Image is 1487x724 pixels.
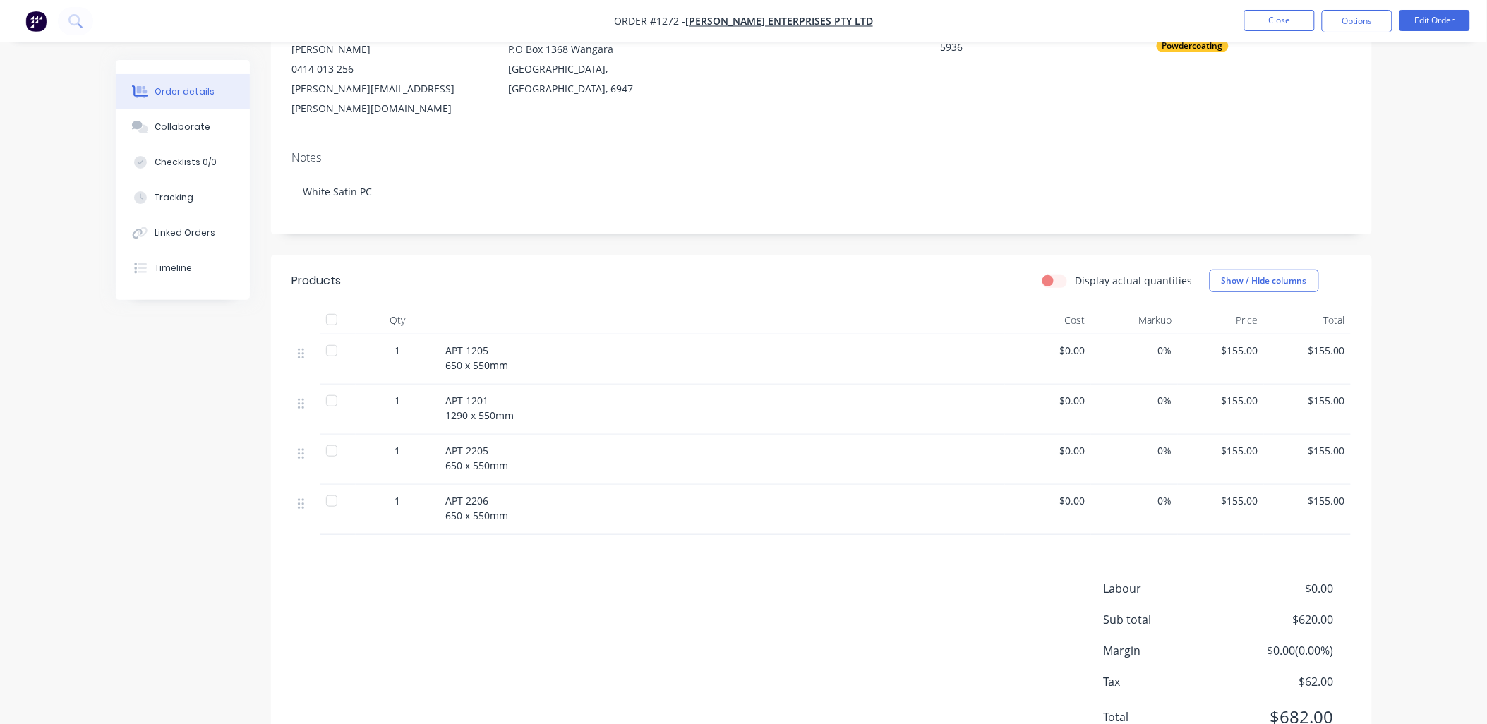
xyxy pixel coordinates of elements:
[1244,10,1315,31] button: Close
[1104,611,1229,628] span: Sub total
[1184,443,1259,458] span: $155.00
[508,40,702,99] div: P.O Box 1368 Wangara[GEOGRAPHIC_DATA], [GEOGRAPHIC_DATA], 6947
[1178,306,1265,334] div: Price
[292,59,486,79] div: 0414 013 256
[116,74,250,109] button: Order details
[25,11,47,32] img: Factory
[1104,580,1229,597] span: Labour
[1097,443,1172,458] span: 0%
[155,227,215,239] div: Linked Orders
[1229,673,1333,690] span: $62.00
[614,15,685,28] span: Order #1272 -
[292,170,1351,213] div: White Satin PC
[1011,493,1086,508] span: $0.00
[446,394,514,422] span: APT 1201 1290 x 550mm
[1184,343,1259,358] span: $155.00
[508,40,702,59] div: P.O Box 1368 Wangara
[292,79,486,119] div: [PERSON_NAME][EMAIL_ADDRESS][PERSON_NAME][DOMAIN_NAME]
[116,180,250,215] button: Tracking
[155,156,217,169] div: Checklists 0/0
[1011,393,1086,408] span: $0.00
[395,393,401,408] span: 1
[292,151,1351,164] div: Notes
[1104,673,1229,690] span: Tax
[1229,611,1333,628] span: $620.00
[1270,393,1345,408] span: $155.00
[155,191,193,204] div: Tracking
[395,443,401,458] span: 1
[1097,393,1172,408] span: 0%
[1097,493,1172,508] span: 0%
[1157,40,1229,52] div: Powdercoating
[116,145,250,180] button: Checklists 0/0
[685,15,873,28] a: [PERSON_NAME] Enterprises PTY LTD
[1229,642,1333,659] span: $0.00 ( 0.00 %)
[1097,343,1172,358] span: 0%
[446,444,509,472] span: APT 2205 650 x 550mm
[1011,443,1086,458] span: $0.00
[1270,493,1345,508] span: $155.00
[941,40,1117,59] div: 5936
[1011,343,1086,358] span: $0.00
[1091,306,1178,334] div: Markup
[1184,493,1259,508] span: $155.00
[395,343,401,358] span: 1
[116,251,250,286] button: Timeline
[155,262,192,274] div: Timeline
[1270,343,1345,358] span: $155.00
[508,59,702,99] div: [GEOGRAPHIC_DATA], [GEOGRAPHIC_DATA], 6947
[116,109,250,145] button: Collaborate
[1076,273,1193,288] label: Display actual quantities
[155,121,210,133] div: Collaborate
[1264,306,1351,334] div: Total
[1210,270,1319,292] button: Show / Hide columns
[1184,393,1259,408] span: $155.00
[1322,10,1392,32] button: Options
[1229,580,1333,597] span: $0.00
[155,85,215,98] div: Order details
[395,493,401,508] span: 1
[1005,306,1092,334] div: Cost
[292,40,486,119] div: [PERSON_NAME]0414 013 256[PERSON_NAME][EMAIL_ADDRESS][PERSON_NAME][DOMAIN_NAME]
[292,40,486,59] div: [PERSON_NAME]
[446,344,509,372] span: APT 1205 650 x 550mm
[1104,642,1229,659] span: Margin
[1270,443,1345,458] span: $155.00
[356,306,440,334] div: Qty
[1399,10,1470,31] button: Edit Order
[292,272,342,289] div: Products
[446,494,509,522] span: APT 2206 650 x 550mm
[116,215,250,251] button: Linked Orders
